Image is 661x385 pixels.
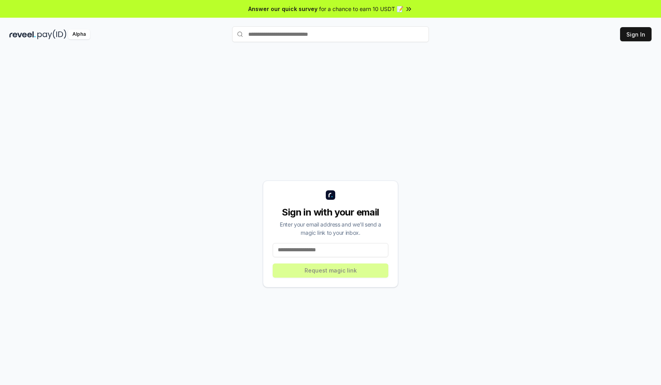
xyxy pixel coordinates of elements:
[273,220,388,237] div: Enter your email address and we’ll send a magic link to your inbox.
[319,5,403,13] span: for a chance to earn 10 USDT 📝
[620,27,652,41] button: Sign In
[273,206,388,219] div: Sign in with your email
[9,29,36,39] img: reveel_dark
[326,190,335,200] img: logo_small
[248,5,318,13] span: Answer our quick survey
[37,29,66,39] img: pay_id
[68,29,90,39] div: Alpha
